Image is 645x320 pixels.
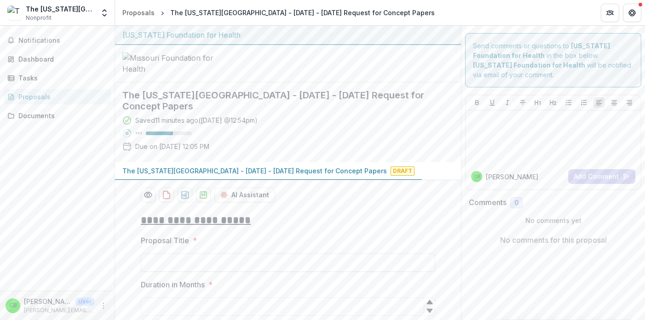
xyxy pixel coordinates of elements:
img: The Washington University [7,6,22,20]
p: No comments yet [469,216,638,225]
button: Bullet List [563,97,574,108]
button: Open entity switcher [98,4,111,22]
button: More [98,300,109,311]
p: Duration in Months [141,279,205,290]
button: Align Center [609,97,620,108]
div: The [US_STATE][GEOGRAPHIC_DATA] - [DATE] - [DATE] Request for Concept Papers [170,8,435,17]
button: Preview 6954a0ca-3aea-4dde-b90a-5d5561d9cceb-0.pdf [141,188,155,202]
p: Due on [DATE] 12:05 PM [135,142,209,151]
button: Ordered List [578,97,589,108]
button: Bold [472,97,483,108]
button: download-proposal [159,188,174,202]
div: Saved 11 minutes ago ( [DATE] @ 12:54pm ) [135,115,258,125]
button: Heading 1 [532,97,543,108]
div: Christopher van Bergen [9,303,17,309]
div: The [US_STATE][GEOGRAPHIC_DATA] [26,4,94,14]
h2: The [US_STATE][GEOGRAPHIC_DATA] - [DATE] - [DATE] Request for Concept Papers [122,90,439,112]
a: Proposals [4,89,111,104]
div: [US_STATE] Foundation for Health [122,29,454,40]
button: Get Help [623,4,641,22]
p: User [75,297,94,306]
button: Add Comment [568,169,635,184]
div: Proposals [122,8,155,17]
div: Proposals [18,92,104,102]
p: 59 % [135,130,142,137]
button: Notifications [4,33,111,48]
nav: breadcrumb [119,6,438,19]
div: Dashboard [18,54,104,64]
strong: [US_STATE] Foundation for Health [473,61,585,69]
p: No comments for this proposal [500,234,607,246]
a: Dashboard [4,51,111,67]
button: Heading 2 [547,97,559,108]
span: Draft [391,166,415,176]
div: Send comments or questions to in the box below. will be notified via email of your comment. [465,33,641,87]
p: [PERSON_NAME] [486,172,538,182]
h2: Comments [469,198,507,207]
button: AI Assistant [214,188,275,202]
p: [PERSON_NAME] [24,297,72,306]
a: Proposals [119,6,158,19]
a: Documents [4,108,111,123]
div: Christopher van Bergen [474,174,480,179]
button: Align Left [593,97,605,108]
button: download-proposal [178,188,192,202]
button: download-proposal [196,188,211,202]
button: Underline [487,97,498,108]
a: Tasks [4,70,111,86]
button: Italicize [502,97,513,108]
span: 0 [514,199,518,207]
p: Proposal Title [141,235,189,246]
div: Tasks [18,73,104,83]
button: Strike [517,97,528,108]
button: Partners [601,4,619,22]
p: The [US_STATE][GEOGRAPHIC_DATA] - [DATE] - [DATE] Request for Concept Papers [122,166,387,176]
span: Nonprofit [26,14,52,22]
button: Align Right [624,97,635,108]
p: [PERSON_NAME][EMAIL_ADDRESS][DOMAIN_NAME] [24,306,94,314]
img: Missouri Foundation for Health [122,52,214,74]
div: Documents [18,111,104,120]
span: Notifications [18,37,107,45]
